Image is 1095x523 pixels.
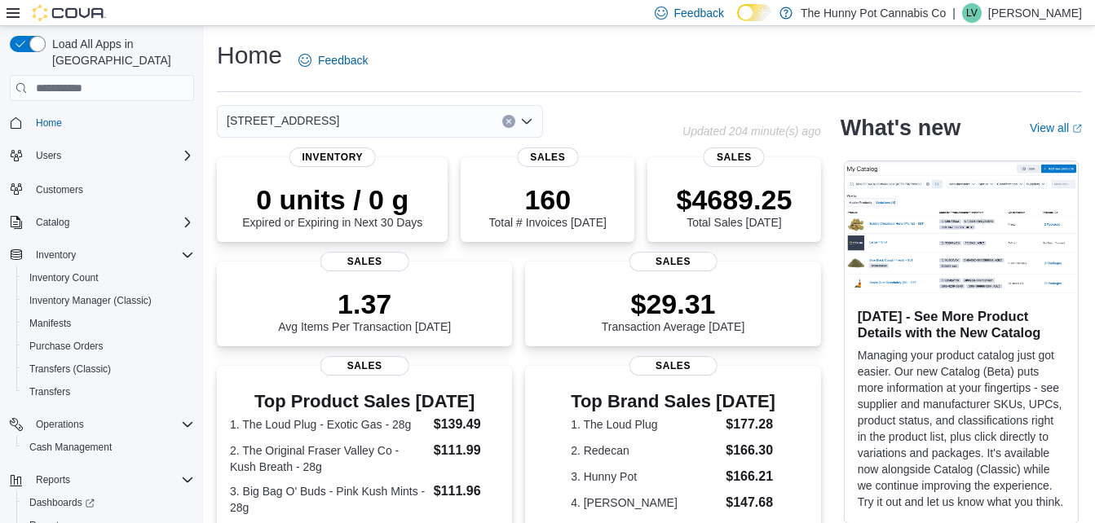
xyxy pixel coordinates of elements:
[278,288,451,320] p: 1.37
[217,39,282,72] h1: Home
[227,111,339,130] span: [STREET_ADDRESS]
[602,288,745,333] div: Transaction Average [DATE]
[988,3,1082,23] p: [PERSON_NAME]
[320,252,409,271] span: Sales
[23,336,110,356] a: Purchase Orders
[23,437,194,457] span: Cash Management
[16,358,201,380] button: Transfers (Classic)
[737,21,738,22] span: Dark Mode
[502,115,515,128] button: Clear input
[23,291,194,310] span: Inventory Manager (Classic)
[571,468,719,485] dt: 3. Hunny Pot
[737,4,771,21] input: Dark Mode
[952,3,956,23] p: |
[36,248,76,261] span: Inventory
[23,291,158,310] a: Inventory Manager (Classic)
[242,183,422,229] div: Expired or Expiring in Next 30 Days
[29,415,194,434] span: Operations
[29,146,194,165] span: Users
[962,3,982,23] div: Laura Vale
[29,415,91,434] button: Operations
[230,483,427,516] dt: 3. Big Bag O' Buds - Pink Kush Mints - 28g
[23,268,105,288] a: Inventory Count
[434,415,500,434] dd: $139.49
[16,491,201,514] a: Dashboards
[29,271,99,284] span: Inventory Count
[29,441,112,454] span: Cash Management
[801,3,946,23] p: The Hunny Pot Cannabis Co
[629,252,717,271] span: Sales
[571,416,719,433] dt: 1. The Loud Plug
[1030,121,1082,134] a: View allExternal link
[571,494,719,511] dt: 4. [PERSON_NAME]
[278,288,451,333] div: Avg Items Per Transaction [DATE]
[23,382,77,402] a: Transfers
[23,359,117,379] a: Transfers (Classic)
[841,115,960,141] h2: What's new
[29,294,152,307] span: Inventory Manager (Classic)
[36,216,69,229] span: Catalog
[23,493,194,512] span: Dashboards
[23,314,194,333] span: Manifests
[674,5,724,21] span: Feedback
[434,441,500,460] dd: $111.99
[571,392,775,411] h3: Top Brand Sales [DATE]
[33,5,106,21] img: Cova
[29,496,95,509] span: Dashboards
[46,36,194,68] span: Load All Apps in [GEOGRAPHIC_DATA]
[16,289,201,312] button: Inventory Manager (Classic)
[726,493,775,512] dd: $147.68
[29,245,82,265] button: Inventory
[3,177,201,200] button: Customers
[858,347,1065,510] p: Managing your product catalog just got easier. Our new Catalog (Beta) puts more information at yo...
[29,470,194,490] span: Reports
[3,111,201,134] button: Home
[704,147,765,167] span: Sales
[726,467,775,486] dd: $166.21
[16,335,201,358] button: Purchase Orders
[726,441,775,460] dd: $166.30
[23,493,101,512] a: Dashboards
[230,442,427,475] dt: 2. The Original Fraser Valley Co - Kush Breath - 28g
[3,144,201,167] button: Users
[23,382,194,402] span: Transfers
[36,473,70,486] span: Reports
[602,288,745,320] p: $29.31
[29,363,111,376] span: Transfers (Classic)
[29,180,90,200] a: Customers
[489,183,607,216] p: 160
[629,356,717,376] span: Sales
[230,392,499,411] h3: Top Product Sales [DATE]
[3,468,201,491] button: Reports
[3,244,201,266] button: Inventory
[23,314,77,333] a: Manifests
[29,178,194,199] span: Customers
[29,112,194,133] span: Home
[434,481,500,501] dd: $111.96
[16,436,201,459] button: Cash Management
[29,213,194,232] span: Catalog
[489,183,607,229] div: Total # Invoices [DATE]
[29,245,194,265] span: Inventory
[23,336,194,356] span: Purchase Orders
[289,147,376,167] span: Inventory
[16,266,201,289] button: Inventory Count
[23,359,194,379] span: Transfers (Classic)
[676,183,792,216] p: $4689.25
[682,125,821,138] p: Updated 204 minute(s) ago
[520,115,533,128] button: Open list of options
[726,415,775,434] dd: $177.28
[36,418,84,431] span: Operations
[230,416,427,433] dt: 1. The Loud Plug - Exotic Gas - 28g
[292,44,374,77] a: Feedback
[676,183,792,229] div: Total Sales [DATE]
[16,312,201,335] button: Manifests
[23,268,194,288] span: Inventory Count
[36,149,61,162] span: Users
[242,183,422,216] p: 0 units / 0 g
[29,113,68,133] a: Home
[23,437,118,457] a: Cash Management
[36,183,83,196] span: Customers
[29,340,104,353] span: Purchase Orders
[571,442,719,459] dt: 2. Redecan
